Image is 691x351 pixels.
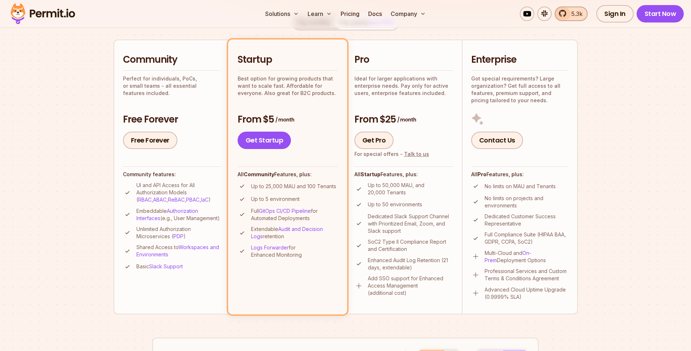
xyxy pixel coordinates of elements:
[485,195,568,209] p: No limits on projects and environments
[354,150,429,158] div: For special offers -
[251,244,289,251] a: Logs Forwarder
[275,116,294,123] span: / month
[251,244,338,259] p: for Enhanced Monitoring
[354,75,453,97] p: Ideal for larger applications with enterprise needs. Pay only for active users, enterprise featur...
[354,113,453,126] h3: From $25
[305,7,335,21] button: Learn
[149,263,183,269] a: Slack Support
[477,171,486,177] strong: Pro
[123,132,177,149] a: Free Forever
[168,197,185,203] a: ReBAC
[485,286,568,301] p: Advanced Cloud Uptime Upgrade (0.9999% SLA)
[153,197,166,203] a: ABAC
[123,171,221,178] h4: Community features:
[485,231,568,245] p: Full Compliance Suite (HIPAA BAA, GDPR, CCPA, SoC2)
[123,53,221,66] h2: Community
[485,250,531,263] a: On-Prem
[138,197,152,203] a: RBAC
[361,171,381,177] strong: Startup
[251,207,338,222] p: Full for Automated Deployments
[368,201,422,208] p: Up to 50 environments
[637,5,684,22] a: Start Now
[262,7,302,21] button: Solutions
[251,195,300,203] p: Up to 5 environment
[238,171,338,178] h4: All Features, plus:
[251,183,336,190] p: Up to 25,000 MAU and 100 Tenants
[244,171,274,177] strong: Community
[201,197,209,203] a: IaC
[123,113,221,126] h3: Free Forever
[471,75,568,104] p: Got special requirements? Large organization? Get full access to all features, premium support, a...
[136,244,221,258] p: Shared Access to
[251,226,323,239] a: Audit and Decision Logs
[354,132,394,149] a: Get Pro
[259,208,311,214] a: GitOps CI/CD Pipeline
[368,238,453,253] p: SoC2 Type II Compliance Report and Certification
[388,7,429,21] button: Company
[485,213,568,227] p: Dedicated Customer Success Representative
[136,208,198,221] a: Authorization Interfaces
[238,113,338,126] h3: From $5
[485,268,568,282] p: Professional Services and Custom Terms & Conditions Agreement
[555,7,588,21] a: 5.3k
[485,249,568,264] p: Multi-Cloud and Deployment Options
[368,257,453,271] p: Enhanced Audit Log Retention (21 days, extendable)
[136,182,221,203] p: UI and API Access for All Authorization Models ( , , , , )
[368,213,453,235] p: Dedicated Slack Support Channel with Prioritized Email, Zoom, and Slack support
[238,53,338,66] h2: Startup
[397,116,416,123] span: / month
[596,5,634,22] a: Sign In
[471,132,523,149] a: Contact Us
[338,7,362,21] a: Pricing
[136,207,221,222] p: Embeddable (e.g., User Management)
[136,226,221,240] p: Unlimited Authorization Microservices ( )
[368,182,453,196] p: Up to 50,000 MAU, and 20,000 Tenants
[354,171,453,178] h4: All Features, plus:
[7,1,78,26] img: Permit logo
[471,53,568,66] h2: Enterprise
[173,233,184,239] a: PDP
[186,197,200,203] a: PBAC
[251,226,338,240] p: Extendable retention
[365,7,385,21] a: Docs
[238,75,338,97] p: Best option for growing products that want to scale fast. Affordable for everyone. Also great for...
[123,75,221,97] p: Perfect for individuals, PoCs, or small teams - all essential features included.
[471,171,568,178] h4: All Features, plus:
[404,151,429,157] a: Talk to us
[354,53,453,66] h2: Pro
[136,263,183,270] p: Basic
[485,183,556,190] p: No limits on MAU and Tenants
[567,9,583,18] span: 5.3k
[368,275,453,297] p: Add SSO support for Enhanced Access Management (additional cost)
[238,132,291,149] a: Get Startup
